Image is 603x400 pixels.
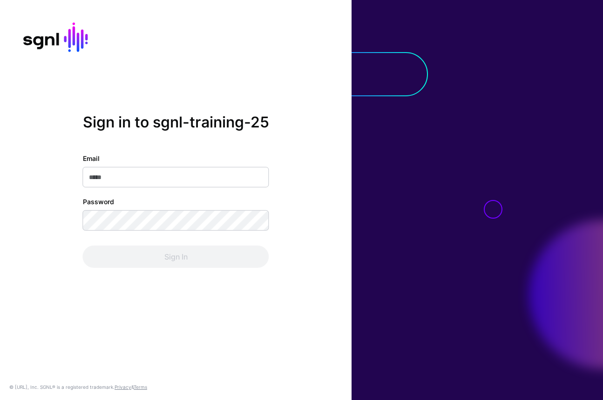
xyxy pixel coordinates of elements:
a: Terms [134,384,147,390]
a: Privacy [115,384,131,390]
div: © [URL], Inc. SGNL® is a registered trademark. & [9,383,147,391]
label: Email [83,153,100,163]
h2: Sign in to sgnl-training-25 [83,113,269,131]
label: Password [83,197,114,207]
